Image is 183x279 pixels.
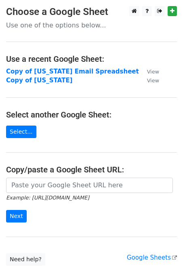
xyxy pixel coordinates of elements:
[147,69,159,75] small: View
[6,6,177,18] h3: Choose a Google Sheet
[139,68,159,75] a: View
[139,77,159,84] a: View
[6,195,89,201] small: Example: [URL][DOMAIN_NAME]
[127,254,177,261] a: Google Sheets
[6,253,45,266] a: Need help?
[6,178,173,193] input: Paste your Google Sheet URL here
[147,78,159,84] small: View
[6,126,36,138] a: Select...
[6,77,72,84] a: Copy of [US_STATE]
[6,68,139,75] a: Copy of [US_STATE] Email Spreadsheet
[6,54,177,64] h4: Use a recent Google Sheet:
[6,210,27,222] input: Next
[6,110,177,120] h4: Select another Google Sheet:
[6,21,177,29] p: Use one of the options below...
[6,165,177,174] h4: Copy/paste a Google Sheet URL:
